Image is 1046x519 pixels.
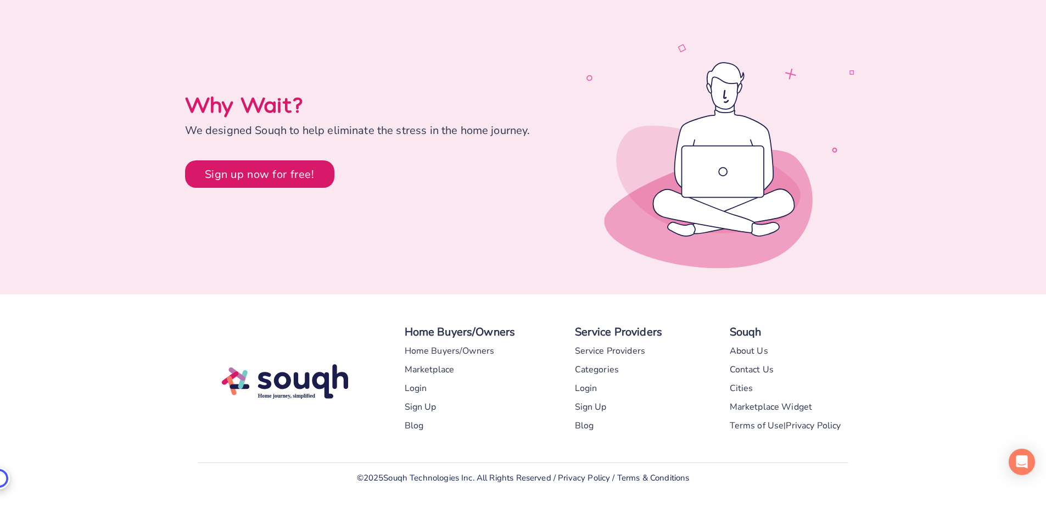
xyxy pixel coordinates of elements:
[730,342,768,360] a: About Us
[405,379,427,398] a: Login
[405,323,516,342] div: Home Buyers/Owners
[1009,449,1035,475] div: Open Intercom Messenger
[405,398,437,416] a: Sign Up
[185,123,580,139] div: We designed Souqh to help eliminate the stress in the home journey.
[786,416,841,435] a: Privacy Policy
[575,360,619,379] a: Categories
[405,360,455,379] a: Marketplace
[575,342,646,360] a: Service Providers
[784,416,786,435] div: |
[405,342,495,360] a: Home Buyers/Owners
[357,468,690,487] div: © 2025 Souqh Technologies Inc. All Rights Reserved / /
[617,472,690,483] a: Terms & Conditions
[575,398,607,416] a: Sign Up
[575,416,594,435] a: Blog
[730,416,784,435] a: Terms of Use
[730,323,762,342] div: Souqh
[185,91,580,118] div: Why Wait?
[222,358,348,405] img: Souqh Logo
[558,472,610,483] a: Privacy Policy
[730,360,774,379] a: Contact Us
[730,398,813,416] a: Marketplace Widget
[185,160,334,188] button: Sign up now for free!
[730,379,753,398] a: Cities
[405,416,424,435] a: Blog
[205,165,315,184] div: Sign up now for free!
[575,379,597,398] a: Login
[575,323,663,342] div: Service Providers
